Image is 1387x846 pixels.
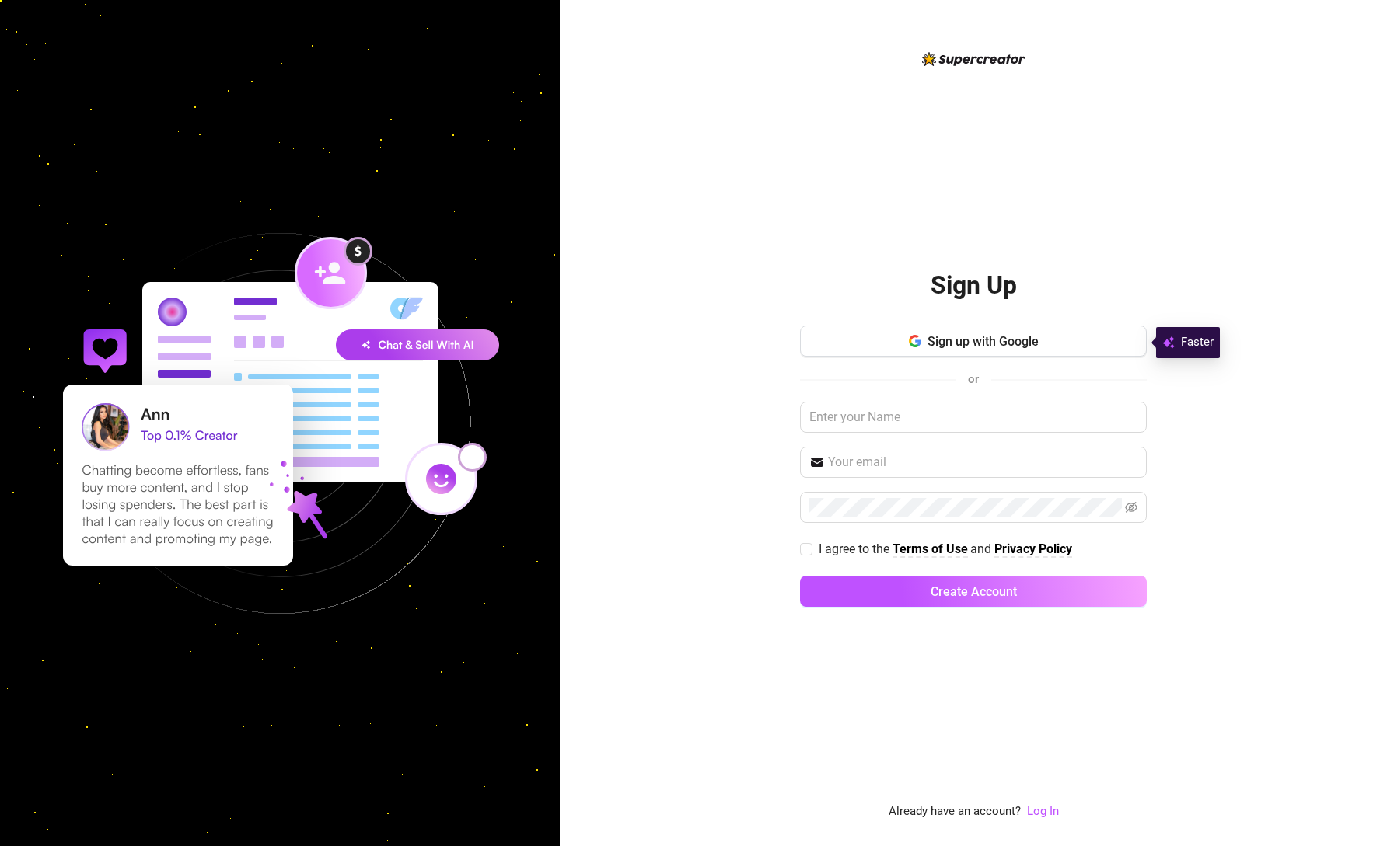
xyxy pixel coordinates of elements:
[1125,501,1137,514] span: eye-invisible
[931,270,1017,301] h2: Sign Up
[800,402,1147,433] input: Enter your Name
[893,541,968,558] a: Terms of Use
[931,584,1017,599] span: Create Account
[994,541,1072,556] strong: Privacy Policy
[1162,333,1175,352] img: svg%3e
[1181,333,1214,352] span: Faster
[800,576,1147,607] button: Create Account
[893,541,968,556] strong: Terms of Use
[922,52,1025,66] img: logo-BBDzfeDw.svg
[889,802,1021,821] span: Already have an account?
[1027,802,1059,821] a: Log In
[11,155,549,692] img: signup-background-D0MIrEPF.svg
[968,372,979,386] span: or
[800,326,1147,357] button: Sign up with Google
[970,541,994,556] span: and
[828,453,1137,472] input: Your email
[994,541,1072,558] a: Privacy Policy
[1027,804,1059,818] a: Log In
[819,541,893,556] span: I agree to the
[928,334,1039,349] span: Sign up with Google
